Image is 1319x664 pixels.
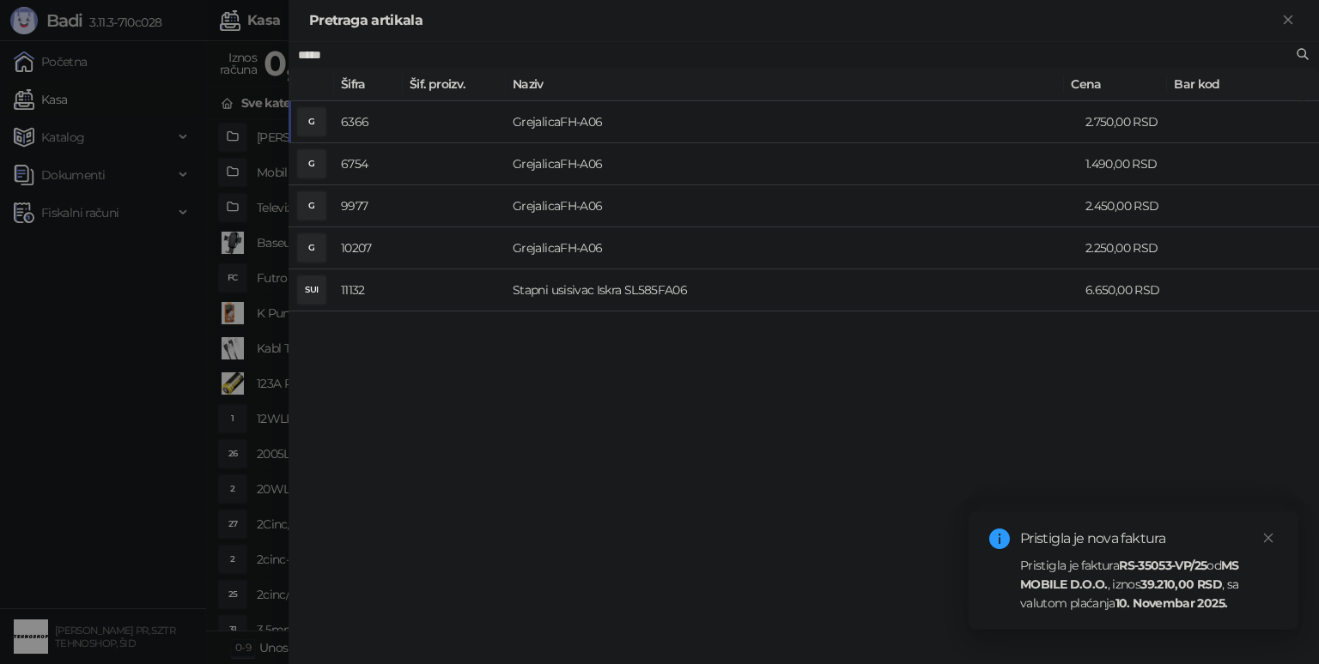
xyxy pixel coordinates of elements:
[1079,227,1182,269] td: 2.250,00 RSD
[298,276,325,304] div: SUI
[1079,143,1182,185] td: 1.490,00 RSD
[298,234,325,262] div: G
[506,227,1079,269] td: GrejalicaFH-A06
[1259,528,1278,547] a: Close
[1115,595,1227,611] strong: 10. Novembar 2025.
[298,108,325,136] div: G
[506,101,1079,143] td: GrejalicaFH-A06
[1020,558,1239,592] strong: MS MOBILE D.O.O.
[506,68,1064,101] th: Naziv
[1119,558,1207,573] strong: RS-35053-VP/25
[334,269,403,311] td: 11132
[1167,68,1304,101] th: Bar kod
[298,192,325,220] div: G
[334,68,403,101] th: Šifra
[334,185,403,227] td: 9977
[1064,68,1167,101] th: Cena
[1079,269,1182,311] td: 6.650,00 RSD
[309,10,1278,31] div: Pretraga artikala
[1140,576,1222,592] strong: 39.210,00 RSD
[403,68,506,101] th: Šif. proizv.
[1278,10,1298,31] button: Zatvori
[334,101,403,143] td: 6366
[989,528,1010,549] span: info-circle
[1020,528,1278,549] div: Pristigla je nova faktura
[1262,532,1274,544] span: close
[506,185,1079,227] td: GrejalicaFH-A06
[334,143,403,185] td: 6754
[506,143,1079,185] td: GrejalicaFH-A06
[334,227,403,269] td: 10207
[1079,101,1182,143] td: 2.750,00 RSD
[298,150,325,178] div: G
[506,269,1079,311] td: Stapni usisivac Iskra SL585FA06
[1079,185,1182,227] td: 2.450,00 RSD
[1020,556,1278,613] div: Pristigla je faktura od , iznos , sa valutom plaćanja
